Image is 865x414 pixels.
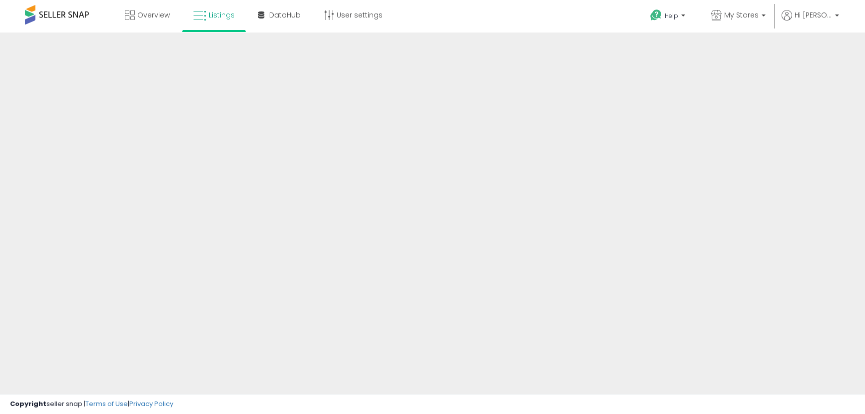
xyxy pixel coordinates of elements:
[650,9,662,21] i: Get Help
[795,10,832,20] span: Hi [PERSON_NAME]
[137,10,170,20] span: Overview
[129,399,173,408] a: Privacy Policy
[10,399,173,409] div: seller snap | |
[642,1,695,32] a: Help
[85,399,128,408] a: Terms of Use
[10,399,46,408] strong: Copyright
[782,10,839,32] a: Hi [PERSON_NAME]
[209,10,235,20] span: Listings
[724,10,759,20] span: My Stores
[665,11,678,20] span: Help
[269,10,301,20] span: DataHub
